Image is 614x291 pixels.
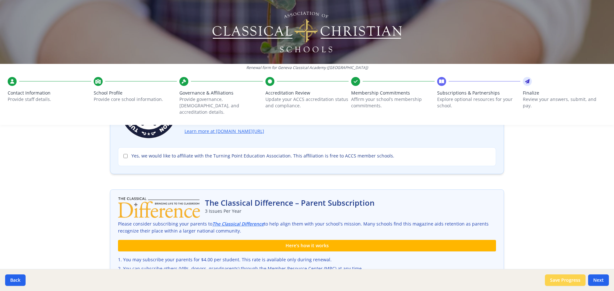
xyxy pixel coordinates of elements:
[437,96,521,109] p: Explore optional resources for your school.
[118,197,200,218] img: The Classical Difference
[8,96,91,103] p: Provide staff details.
[94,96,177,103] p: Provide core school information.
[523,96,606,109] p: Review your answers, submit, and pay.
[179,90,263,96] span: Governance & Affiliations
[265,90,349,96] span: Accreditation Review
[437,90,521,96] span: Subscriptions & Partnerships
[523,90,606,96] span: Finalize
[205,208,374,214] p: 3 Issues Per Year
[588,274,609,286] button: Next
[179,96,263,115] p: Provide governance, [DEMOGRAPHIC_DATA], and accreditation details.
[94,90,177,96] span: School Profile
[123,154,128,158] input: Yes, we would like to affiliate with the Turning Point Education Association. This affiliation is...
[351,96,435,109] p: Affirm your school’s membership commitments.
[212,220,264,228] a: The Classical Difference
[205,198,374,208] h2: The Classical Difference – Parent Subscription
[185,128,264,135] a: Learn more at [DOMAIN_NAME][URL]
[118,240,496,251] div: Here’s how it works
[118,265,496,272] li: You can subscribe others (VIPs, donors, grandparents) through the Member Resource Center (MRC) at...
[5,274,26,286] button: Back
[211,10,403,54] img: Logo
[265,96,349,109] p: Update your ACCS accreditation status and compliance.
[545,274,586,286] button: Save Progress
[351,90,435,96] span: Membership Commitments
[131,153,394,159] span: Yes, we would like to affiliate with the Turning Point Education Association. This affiliation is...
[118,257,496,263] li: You may subscribe your parents for $4.00 per student. This rate is available only during renewal.
[8,90,91,96] span: Contact Information
[118,220,496,235] p: Please consider subscribing your parents to to help align them with your school's mission. Many s...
